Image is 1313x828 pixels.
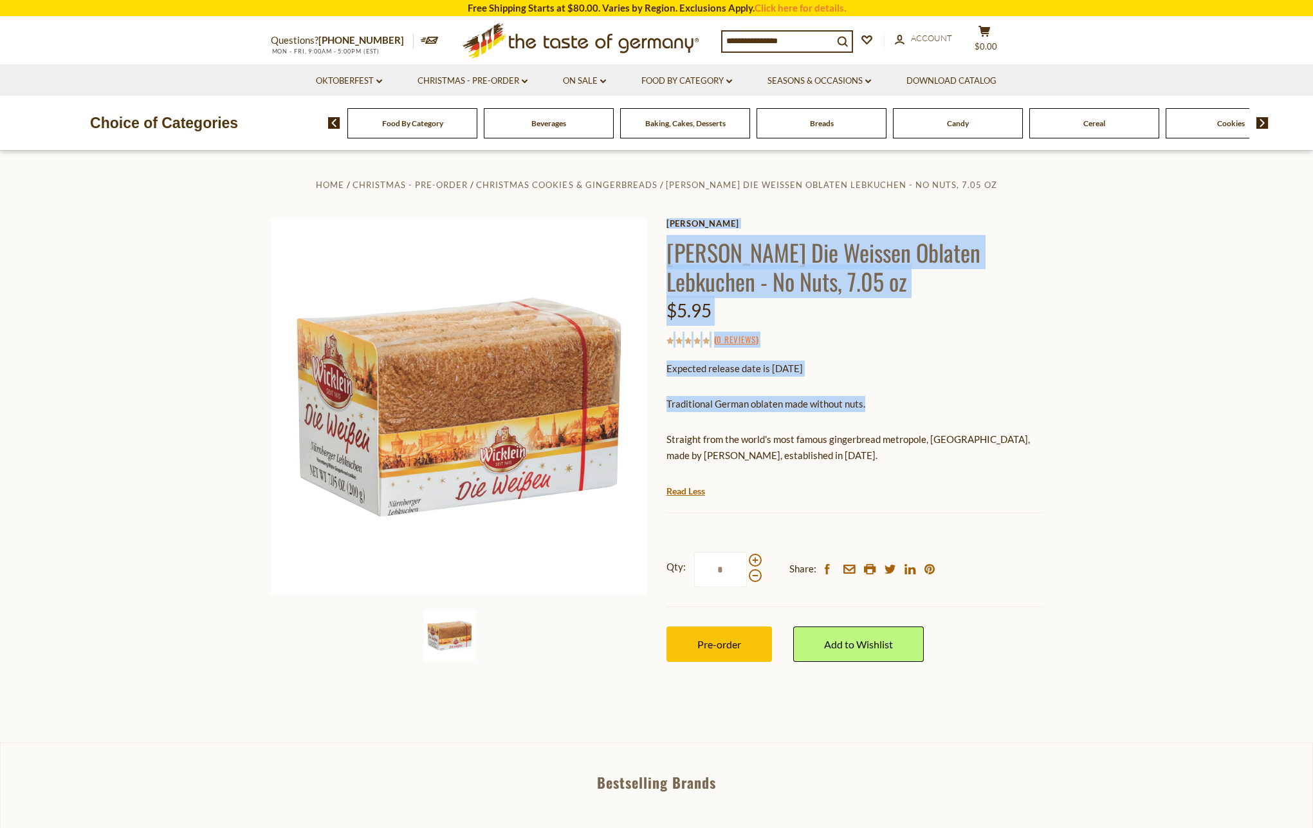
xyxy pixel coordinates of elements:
a: Home [316,180,344,190]
img: Wicklein Die Weissen Lebkuchen - No Nuts [271,218,647,595]
a: Seasons & Occasions [767,74,871,88]
div: Bestselling Brands [1,775,1312,789]
a: [PERSON_NAME] [666,218,1043,229]
img: Wicklein Die Weissen Lebkuchen - No Nuts [424,610,475,661]
a: Oktoberfest [316,74,382,88]
a: Beverages [531,118,566,128]
a: Food By Category [382,118,443,128]
a: Christmas Cookies & Gingerbreads [476,180,657,190]
img: previous arrow [328,117,340,129]
span: Share: [789,561,816,577]
button: Pre-order [666,626,772,662]
a: Cookies [1217,118,1245,128]
a: Read Less [666,485,705,498]
h1: [PERSON_NAME] Die Weissen Oblaten Lebkuchen - No Nuts, 7.05 oz [666,238,1043,296]
a: Click here for details. [755,2,846,14]
span: ( ) [714,333,758,346]
a: Christmas - PRE-ORDER [353,180,468,190]
img: next arrow [1256,117,1269,129]
button: $0.00 [966,25,1004,57]
p: Questions? [271,32,414,49]
span: $0.00 [975,41,997,52]
span: $5.95 [666,299,712,321]
a: Breads [810,118,834,128]
a: Download Catalog [906,74,996,88]
a: Food By Category [641,74,732,88]
a: [PERSON_NAME] Die Weissen Oblaten Lebkuchen - No Nuts, 7.05 oz [666,180,997,190]
a: On Sale [563,74,606,88]
a: Baking, Cakes, Desserts [645,118,726,128]
a: 0 Reviews [717,333,756,347]
strong: Qty: [666,559,686,575]
a: Account [895,32,952,46]
p: Expected release date is [DATE] [666,361,1043,377]
span: Traditional German oblaten made without nuts. [666,398,865,409]
span: Straight from the world's most famous gingerbread metropole, [GEOGRAPHIC_DATA], made by [PERSON_N... [666,433,1030,461]
input: Qty: [694,552,747,587]
a: Add to Wishlist [793,626,924,662]
a: Cereal [1083,118,1105,128]
span: MON - FRI, 9:00AM - 5:00PM (EST) [271,48,380,55]
a: Christmas - PRE-ORDER [418,74,528,88]
a: [PHONE_NUMBER] [318,34,404,46]
a: Candy [947,118,969,128]
span: Account [911,33,952,43]
span: Pre-order [697,638,741,650]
